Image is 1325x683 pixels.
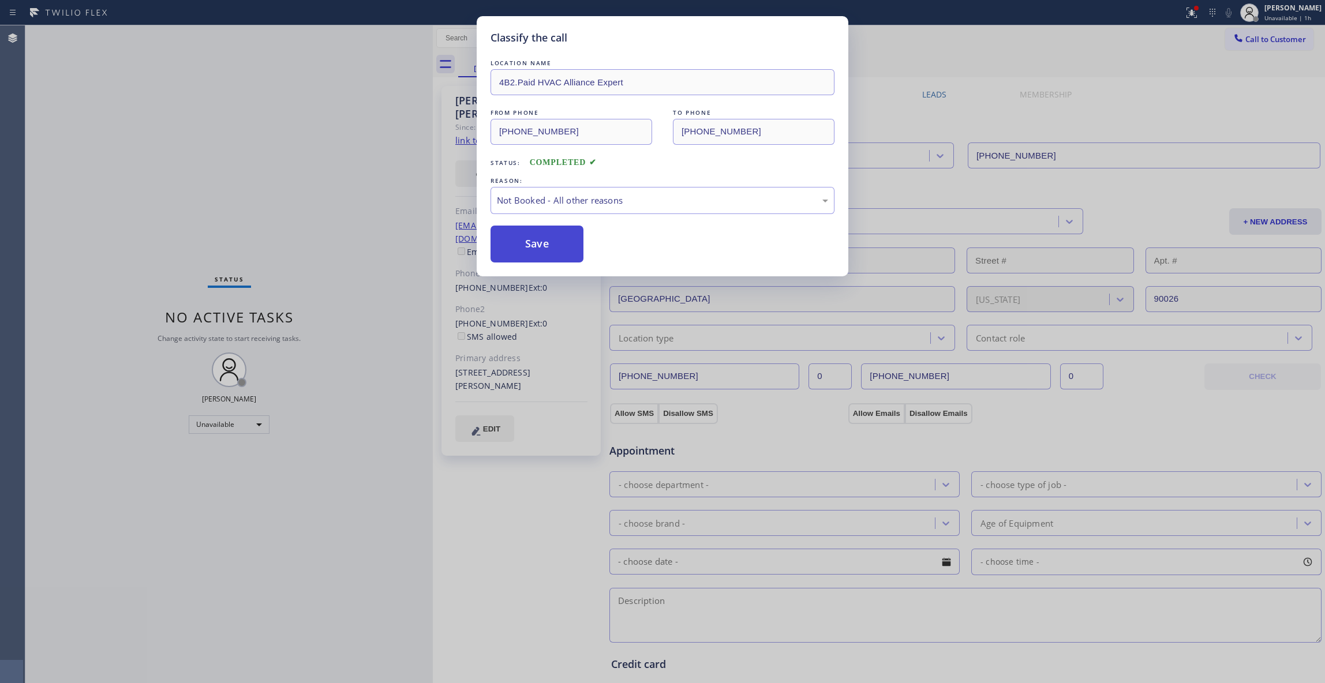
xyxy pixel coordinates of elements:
[491,175,834,187] div: REASON:
[491,119,652,145] input: From phone
[673,119,834,145] input: To phone
[497,194,828,207] div: Not Booked - All other reasons
[491,226,583,262] button: Save
[491,57,834,69] div: LOCATION NAME
[491,107,652,119] div: FROM PHONE
[530,158,597,167] span: COMPLETED
[673,107,834,119] div: TO PHONE
[491,159,521,167] span: Status:
[491,30,567,46] h5: Classify the call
